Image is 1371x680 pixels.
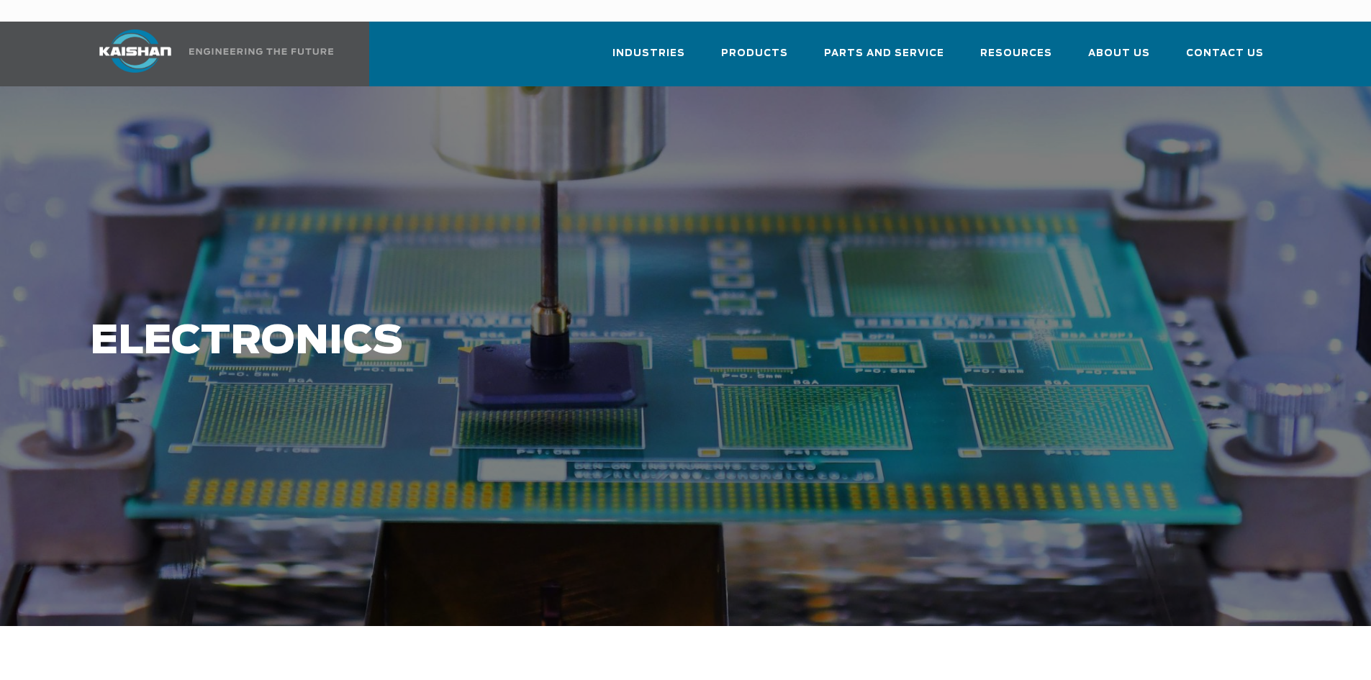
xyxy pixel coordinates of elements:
a: About Us [1088,35,1150,83]
img: Engineering the future [189,48,333,55]
a: Parts and Service [824,35,944,83]
span: About Us [1088,45,1150,62]
span: Resources [980,45,1052,62]
img: kaishan logo [81,30,189,73]
span: Parts and Service [824,45,944,62]
a: Kaishan USA [81,22,336,86]
a: Resources [980,35,1052,83]
span: Contact Us [1186,45,1264,62]
a: Contact Us [1186,35,1264,83]
span: Industries [612,45,685,62]
a: Products [721,35,788,83]
span: Products [721,45,788,62]
a: Industries [612,35,685,83]
h1: Electronics [90,319,1080,364]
